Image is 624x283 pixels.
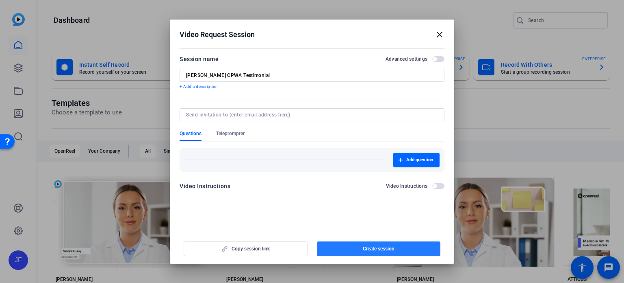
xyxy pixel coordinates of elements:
input: Enter Session Name [186,72,438,79]
div: Video Request Session [180,30,444,39]
h2: Video Instructions [386,183,428,189]
span: Teleprompter [216,130,245,137]
span: Create session [363,246,394,252]
button: Create session [317,241,441,256]
mat-icon: close [435,30,444,39]
h2: Advanced settings [386,56,427,62]
button: Add question [393,153,440,167]
input: Send invitation to (enter email address here) [186,112,435,118]
span: Add question [406,157,433,163]
div: Session name [180,54,219,64]
div: Video Instructions [180,181,230,191]
p: + Add a description [180,83,444,90]
span: Questions [180,130,201,137]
